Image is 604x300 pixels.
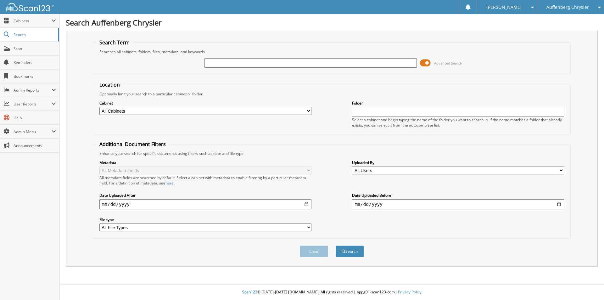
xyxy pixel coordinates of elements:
a: here [165,180,174,186]
label: Folder [352,100,564,106]
span: Cabinets [14,18,52,24]
label: Uploaded By [352,160,564,165]
span: Scan [14,46,56,51]
span: Bookmarks [14,74,56,79]
div: Optionally limit your search to a particular cabinet or folder [96,91,568,97]
div: Enhance your search for specific documents using filters such as date and file type. [96,151,568,156]
legend: Location [96,81,123,88]
legend: Search Term [96,39,133,46]
div: Searches all cabinets, folders, files, metadata, and keywords [96,49,568,54]
span: Search [14,32,55,37]
label: Metadata [99,160,311,165]
button: Clear [300,246,328,257]
span: Auffenberg Chrysler [546,5,589,9]
span: Advanced Search [434,61,462,65]
span: Announcements [14,143,56,148]
span: Admin Menu [14,129,52,134]
span: Admin Reports [14,88,52,93]
label: Date Uploaded After [99,193,311,198]
label: Date Uploaded Before [352,193,564,198]
span: Reminders [14,60,56,65]
label: Cabinet [99,100,311,106]
div: Select a cabinet and begin typing the name of the folder you want to search in. If the name match... [352,117,564,128]
div: All metadata fields are searched by default. Select a cabinet with metadata to enable filtering b... [99,175,311,186]
span: [PERSON_NAME] [486,5,522,9]
img: scan123-logo-white.svg [6,3,53,11]
input: start [99,199,311,209]
label: File type [99,217,311,222]
span: Scan123 [242,289,257,295]
span: User Reports [14,101,52,107]
span: Help [14,115,56,121]
h1: Search Auffenberg Chrysler [66,17,598,28]
a: Privacy Policy [398,289,422,295]
input: end [352,199,564,209]
button: Search [336,246,364,257]
div: © [DATE]-[DATE] [DOMAIN_NAME]. All rights reserved | appg01-scan123-com | [59,285,604,300]
legend: Additional Document Filters [96,141,169,148]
